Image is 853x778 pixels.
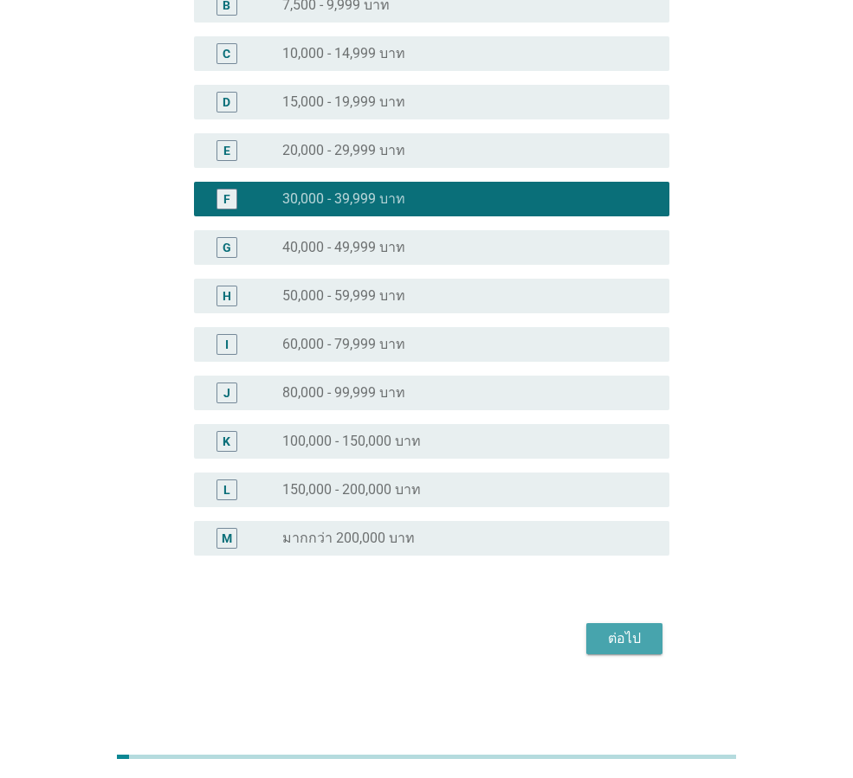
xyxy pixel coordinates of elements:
[223,286,231,305] div: H
[600,628,649,649] div: ต่อไป
[282,45,405,62] label: 10,000 - 14,999 บาท
[222,529,232,547] div: M
[223,190,230,208] div: F
[223,44,230,62] div: C
[282,481,421,498] label: 150,000 - 200,000 บาท
[223,383,230,402] div: J
[282,142,405,159] label: 20,000 - 29,999 บาท
[223,141,230,159] div: E
[282,239,405,256] label: 40,000 - 49,999 บาท
[282,93,405,111] label: 15,000 - 19,999 บาท
[282,530,415,547] label: มากกว่า 200,000 บาท
[282,384,405,402] label: 80,000 - 99,999 บาท
[282,336,405,353] label: 60,000 - 79,999 บาท
[225,335,229,353] div: I
[223,93,230,111] div: D
[282,190,405,208] label: 30,000 - 39,999 บาท
[282,433,421,450] label: 100,000 - 150,000 บาท
[282,287,405,305] label: 50,000 - 59,999 บาท
[223,480,230,498] div: L
[223,432,230,450] div: K
[586,623,662,654] button: ต่อไป
[223,238,231,256] div: G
